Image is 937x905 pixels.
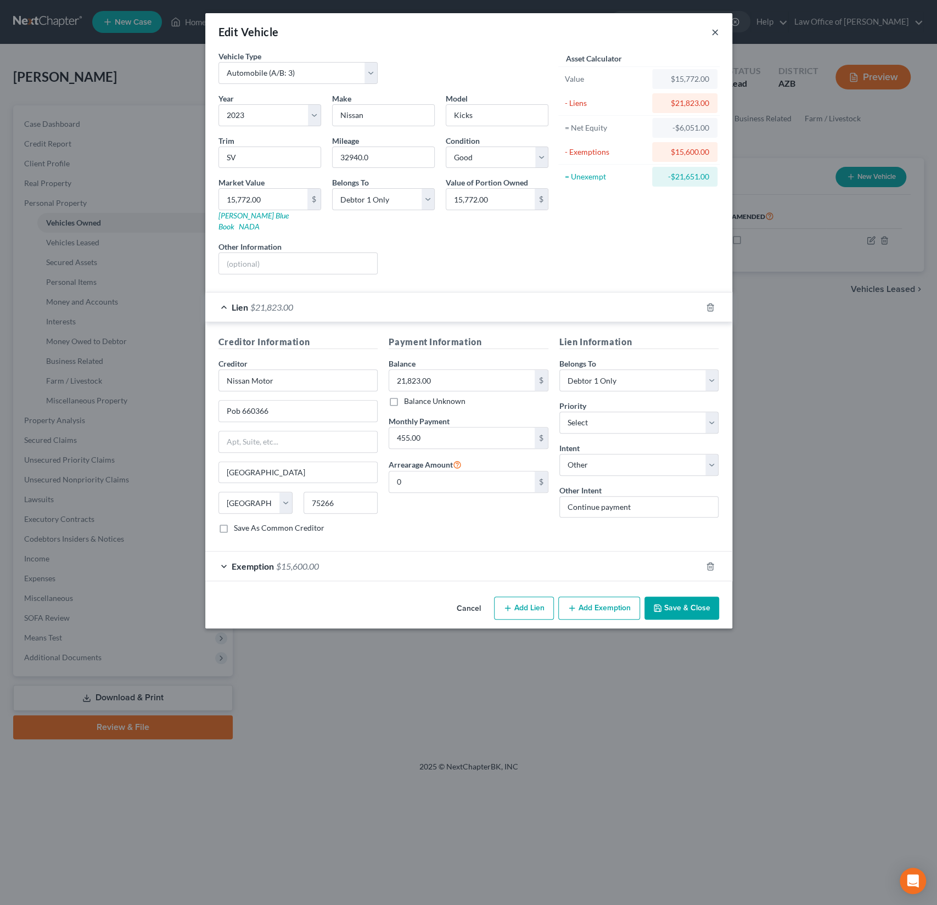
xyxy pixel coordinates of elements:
span: Belongs To [559,359,596,368]
input: ex. Altima [446,105,548,126]
div: Edit Vehicle [218,24,279,40]
label: Save As Common Creditor [234,522,324,533]
label: Other Information [218,241,282,252]
span: Priority [559,401,586,411]
div: -$21,651.00 [661,171,709,182]
input: Search creditor by name... [218,369,378,391]
span: Exemption [232,561,274,571]
input: (optional) [219,253,378,274]
span: $15,600.00 [276,561,319,571]
input: Enter address... [219,401,378,421]
span: Lien [232,302,248,312]
input: Enter city... [219,462,378,483]
div: $15,772.00 [661,74,709,85]
a: NADA [239,222,260,231]
div: $ [535,189,548,210]
input: Apt, Suite, etc... [219,431,378,452]
h5: Creditor Information [218,335,378,349]
button: × [711,25,719,38]
h5: Lien Information [559,335,719,349]
label: Other Intent [559,485,602,496]
button: Add Lien [494,597,554,620]
input: Enter zip... [304,492,378,514]
label: Market Value [218,177,265,188]
div: $15,600.00 [661,147,709,158]
input: 0.00 [389,428,535,448]
button: Cancel [448,598,490,620]
div: = Unexempt [565,171,648,182]
input: 0.00 [446,189,535,210]
label: Model [446,93,468,104]
label: Balance Unknown [404,396,465,407]
div: = Net Equity [565,122,648,133]
label: Monthly Payment [389,415,450,427]
div: $ [535,428,548,448]
input: ex. LS, LT, etc [219,147,321,168]
div: -$6,051.00 [661,122,709,133]
label: Year [218,93,234,104]
label: Intent [559,442,580,454]
div: Open Intercom Messenger [900,868,926,894]
label: Condition [446,135,480,147]
h5: Payment Information [389,335,548,349]
span: Creditor [218,359,248,368]
input: -- [333,147,434,168]
button: Add Exemption [558,597,640,620]
label: Balance [389,358,416,369]
span: $21,823.00 [250,302,293,312]
input: 0.00 [389,471,535,492]
label: Arrearage Amount [389,458,462,471]
label: Value of Portion Owned [446,177,528,188]
div: $ [535,370,548,391]
input: ex. Nissan [333,105,434,126]
label: Asset Calculator [566,53,622,64]
input: Specify... [559,496,719,518]
div: Value [565,74,648,85]
input: 0.00 [389,370,535,391]
div: - Liens [565,98,648,109]
input: 0.00 [219,189,307,210]
label: Mileage [332,135,359,147]
a: [PERSON_NAME] Blue Book [218,211,289,231]
div: $ [307,189,321,210]
label: Vehicle Type [218,50,261,62]
button: Save & Close [644,597,719,620]
label: Trim [218,135,234,147]
div: - Exemptions [565,147,648,158]
div: $21,823.00 [661,98,709,109]
span: Belongs To [332,178,369,187]
span: Make [332,94,351,103]
div: $ [535,471,548,492]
